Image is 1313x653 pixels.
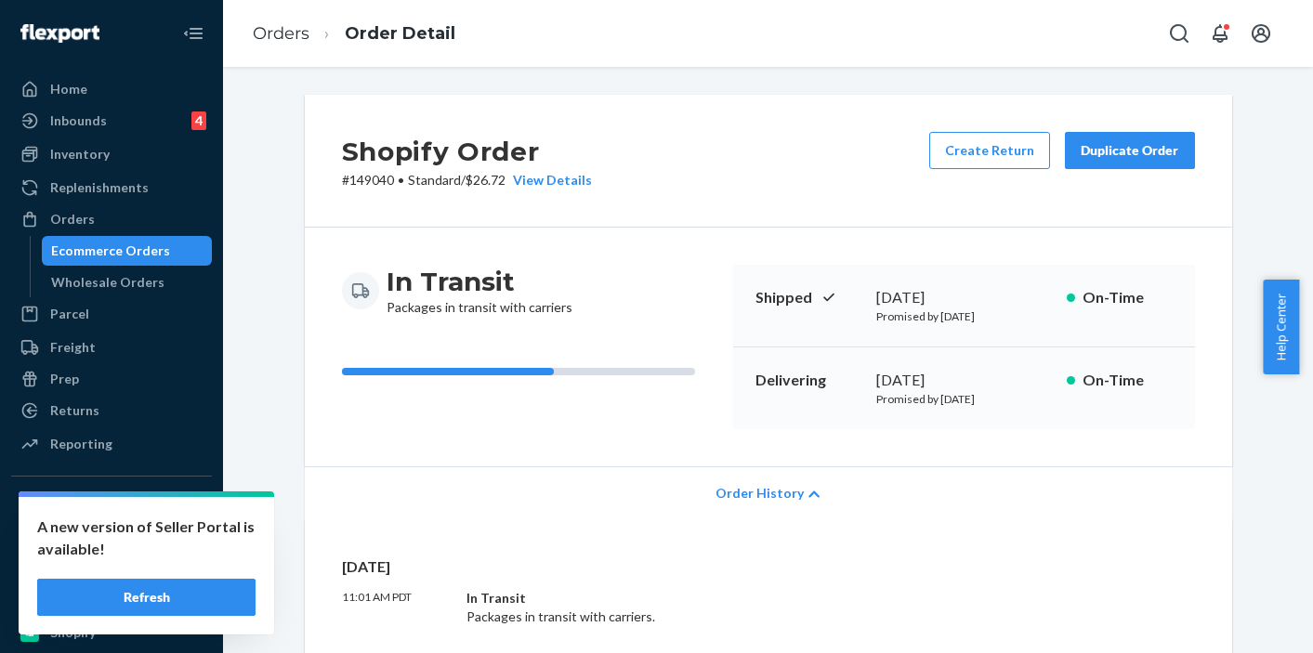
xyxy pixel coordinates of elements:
[50,210,95,229] div: Orders
[50,435,112,453] div: Reporting
[238,7,470,61] ol: breadcrumbs
[11,139,212,169] a: Inventory
[1083,287,1173,308] p: On-Time
[755,370,861,391] p: Delivering
[50,338,96,357] div: Freight
[342,589,452,626] p: 11:01 AM PDT
[755,287,861,308] p: Shipped
[876,287,1052,308] div: [DATE]
[345,23,455,44] a: Order Detail
[11,555,212,584] a: Amazon
[50,178,149,197] div: Replenishments
[342,556,1195,578] p: [DATE]
[11,299,212,329] a: Parcel
[11,333,212,362] a: Freight
[51,242,170,260] div: Ecommerce Orders
[42,268,213,297] a: Wholesale Orders
[50,370,79,388] div: Prep
[929,132,1050,169] button: Create Return
[11,429,212,459] a: Reporting
[253,23,309,44] a: Orders
[50,401,99,420] div: Returns
[11,173,212,202] a: Replenishments
[11,106,212,136] a: Inbounds4
[1081,141,1179,160] div: Duplicate Order
[876,308,1052,324] p: Promised by [DATE]
[1065,132,1195,169] button: Duplicate Order
[876,370,1052,391] div: [DATE]
[37,579,256,616] button: Refresh
[50,80,87,98] div: Home
[466,589,1016,607] div: In Transit
[42,236,213,266] a: Ecommerce Orders
[1083,370,1173,391] p: On-Time
[398,172,404,188] span: •
[20,24,99,43] img: Flexport logo
[51,273,164,292] div: Wholesale Orders
[37,516,256,560] p: A new version of Seller Portal is available!
[11,74,212,104] a: Home
[1242,15,1280,52] button: Open account menu
[1161,15,1198,52] button: Open Search Box
[11,364,212,394] a: Prep
[11,586,212,616] a: Etsy
[1263,280,1299,374] button: Help Center
[50,145,110,163] div: Inventory
[11,204,212,234] a: Orders
[342,132,592,171] h2: Shopify Order
[11,396,212,425] a: Returns
[466,589,1016,626] div: Packages in transit with carriers.
[11,618,212,647] a: Shopify
[11,491,212,521] button: Integrations
[716,484,804,503] span: Order History
[342,171,592,189] p: # 149040 / $26.72
[175,15,212,52] button: Close Navigation
[50,305,89,323] div: Parcel
[506,171,592,189] button: View Details
[11,523,212,553] a: Sellbrite
[50,111,107,130] div: Inbounds
[1201,15,1239,52] button: Open notifications
[387,265,572,317] div: Packages in transit with carriers
[876,391,1052,407] p: Promised by [DATE]
[387,265,572,298] h3: In Transit
[191,111,206,130] div: 4
[408,172,461,188] span: Standard
[1192,597,1294,644] iframe: Opens a widget where you can chat to one of our agents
